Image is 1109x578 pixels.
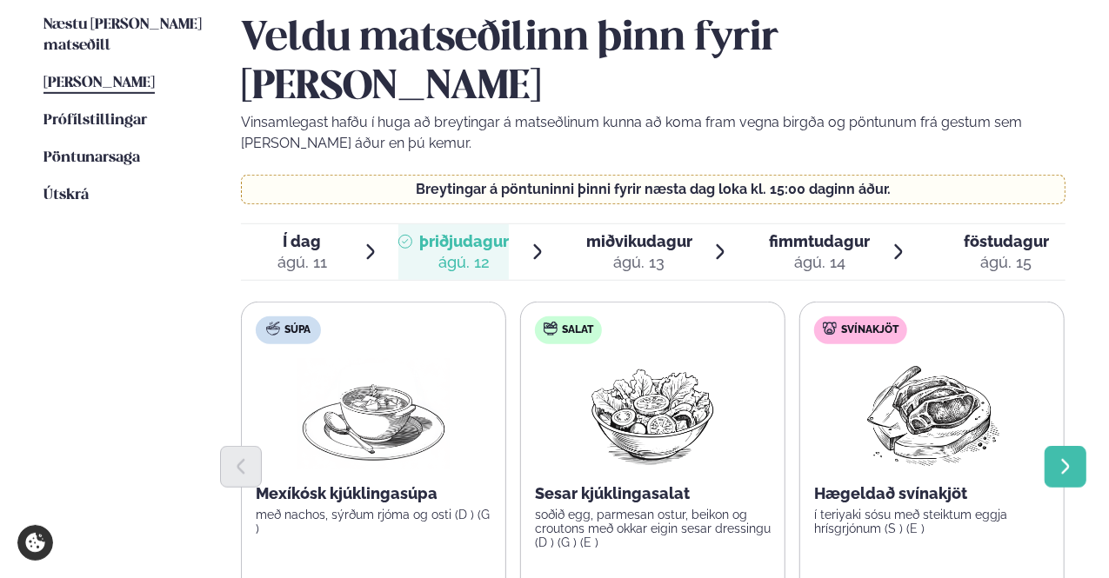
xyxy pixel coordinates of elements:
span: Svínakjöt [841,323,899,337]
span: Salat [562,323,593,337]
span: Pöntunarsaga [43,150,140,165]
img: Pork-Meat.png [855,358,1009,469]
p: með nachos, sýrðum rjóma og osti (D ) (G ) [256,508,491,535]
span: þriðjudagur [419,232,509,250]
span: föstudagur [964,232,1049,250]
div: ágú. 12 [419,252,509,273]
p: í teriyaki sósu með steiktum eggja hrísgrjónum (S ) (E ) [814,508,1050,535]
button: Previous slide [220,446,262,488]
img: pork.svg [823,322,837,336]
p: Mexíkósk kjúklingasúpa [256,483,491,504]
div: ágú. 15 [964,252,1049,273]
a: Pöntunarsaga [43,148,140,169]
h2: Veldu matseðilinn þinn fyrir [PERSON_NAME] [241,15,1066,112]
div: ágú. 11 [277,252,327,273]
span: Súpa [284,323,311,337]
img: Soup.png [297,358,451,469]
p: Vinsamlegast hafðu í huga að breytingar á matseðlinum kunna að koma fram vegna birgða og pöntunum... [241,112,1066,154]
button: Next slide [1045,446,1086,488]
p: soðið egg, parmesan ostur, beikon og croutons með okkar eigin sesar dressingu (D ) (G ) (E ) [535,508,771,549]
a: Útskrá [43,185,89,206]
a: [PERSON_NAME] [43,73,155,94]
div: ágú. 13 [586,252,692,273]
span: Útskrá [43,188,89,203]
p: Breytingar á pöntuninni þinni fyrir næsta dag loka kl. 15:00 daginn áður. [259,183,1047,196]
a: Næstu [PERSON_NAME] matseðill [43,15,206,56]
span: Næstu [PERSON_NAME] matseðill [43,17,202,53]
img: salad.svg [544,322,558,336]
img: soup.svg [266,322,280,336]
span: miðvikudagur [586,232,692,250]
span: fimmtudagur [769,232,870,250]
span: [PERSON_NAME] [43,76,155,90]
p: Sesar kjúklingasalat [535,483,771,504]
span: Í dag [277,231,327,252]
p: Hægeldað svínakjöt [814,483,1050,504]
a: Cookie settings [17,525,53,561]
a: Prófílstillingar [43,110,147,131]
div: ágú. 14 [769,252,870,273]
span: Prófílstillingar [43,113,147,128]
img: Salad.png [576,358,730,469]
